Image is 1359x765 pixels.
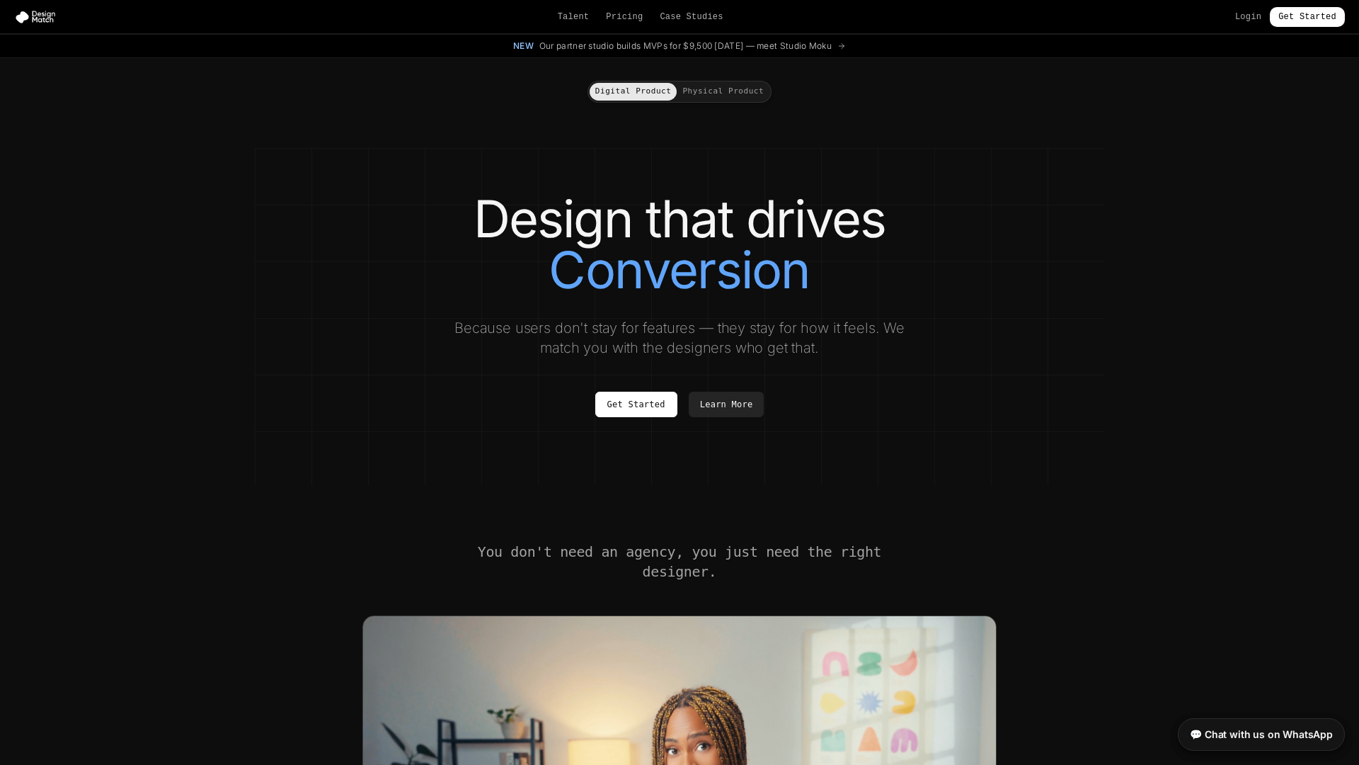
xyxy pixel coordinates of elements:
[1270,7,1345,27] a: Get Started
[1235,11,1261,23] a: Login
[595,392,677,417] a: Get Started
[549,244,810,295] span: Conversion
[606,11,643,23] a: Pricing
[677,83,769,101] button: Physical Product
[513,40,534,52] span: New
[442,318,917,358] p: Because users don't stay for features — they stay for how it feels. We match you with the designe...
[660,11,723,23] a: Case Studies
[590,83,677,101] button: Digital Product
[14,10,62,24] img: Design Match
[539,40,832,52] span: Our partner studio builds MVPs for $9,500 [DATE] — meet Studio Moku
[283,193,1076,295] h1: Design that drives
[689,392,764,417] a: Learn More
[476,542,883,582] h2: You don't need an agency, you just need the right designer.
[558,11,590,23] a: Talent
[1178,718,1345,751] a: 💬 Chat with us on WhatsApp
